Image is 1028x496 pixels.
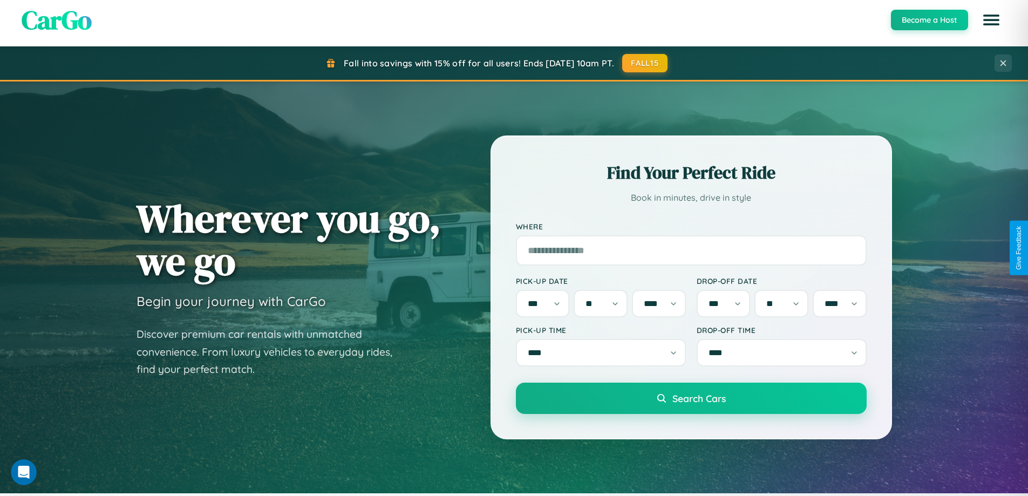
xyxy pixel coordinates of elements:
button: Become a Host [891,10,968,30]
label: Pick-up Time [516,325,686,335]
button: FALL15 [622,54,668,72]
span: Search Cars [672,392,726,404]
label: Pick-up Date [516,276,686,286]
p: Book in minutes, drive in style [516,190,867,206]
h2: Find Your Perfect Ride [516,161,867,185]
span: Fall into savings with 15% off for all users! Ends [DATE] 10am PT. [344,58,614,69]
label: Drop-off Date [697,276,867,286]
button: Open menu [976,5,1006,35]
span: CarGo [22,2,92,38]
label: Where [516,222,867,231]
h1: Wherever you go, we go [137,197,441,282]
button: Search Cars [516,383,867,414]
h3: Begin your journey with CarGo [137,293,326,309]
div: Give Feedback [1015,226,1023,270]
p: Discover premium car rentals with unmatched convenience. From luxury vehicles to everyday rides, ... [137,325,406,378]
iframe: Intercom live chat [11,459,37,485]
label: Drop-off Time [697,325,867,335]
